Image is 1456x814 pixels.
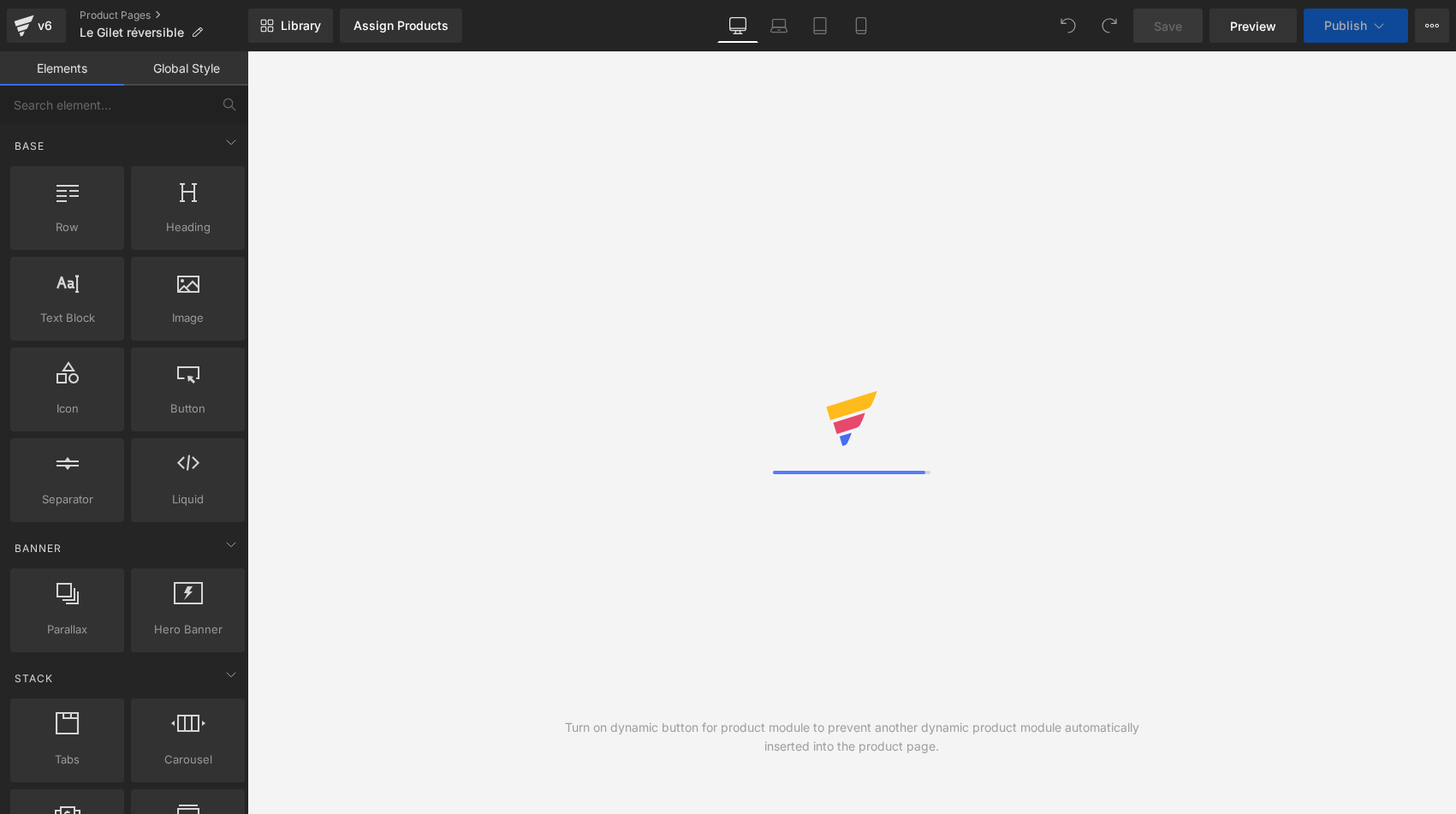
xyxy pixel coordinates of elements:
span: Save [1154,17,1182,35]
span: Heading [136,218,240,236]
span: Liquid [136,490,240,508]
a: Global Style [124,51,248,86]
a: Desktop [717,9,758,43]
span: Button [136,400,240,418]
div: v6 [34,15,56,37]
a: Tablet [799,9,841,43]
a: Laptop [758,9,799,43]
button: Publish [1304,9,1408,43]
span: Text Block [15,309,119,327]
a: v6 [7,9,66,43]
span: Base [13,138,46,154]
span: Row [15,218,119,236]
span: Separator [15,490,119,508]
button: Redo [1092,9,1126,43]
span: Hero Banner [136,621,240,639]
span: Stack [13,670,55,686]
button: Undo [1051,9,1085,43]
span: Publish [1324,19,1367,33]
span: Carousel [136,751,240,769]
button: More [1415,9,1449,43]
a: Preview [1209,9,1297,43]
span: Tabs [15,751,119,769]
a: Mobile [841,9,882,43]
span: Banner [13,540,63,556]
span: Parallax [15,621,119,639]
div: Turn on dynamic button for product module to prevent another dynamic product module automatically... [550,718,1154,756]
a: Product Pages [80,9,248,22]
div: Assign Products [354,19,449,33]
span: Library [281,18,321,33]
span: Preview [1230,17,1276,35]
span: Icon [15,400,119,418]
a: New Library [248,9,333,43]
span: Le Gilet réversible [80,26,184,39]
span: Image [136,309,240,327]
